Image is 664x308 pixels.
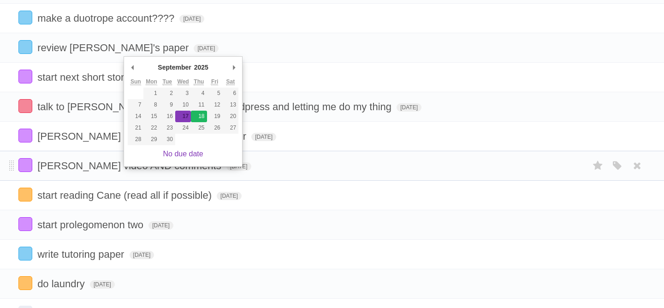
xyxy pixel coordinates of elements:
span: [DATE] [148,221,173,230]
span: review [PERSON_NAME]'s paper [37,42,191,53]
abbr: Tuesday [163,78,172,85]
span: [DATE] [194,44,219,53]
span: talk to [PERSON_NAME] about buying a wordpress and letting me do my thing [37,101,394,113]
span: [PERSON_NAME] video AND comments [37,160,224,172]
span: [DATE] [217,192,242,200]
button: Previous Month [128,60,137,74]
a: No due date [163,150,203,158]
button: 29 [143,134,159,145]
button: 25 [191,122,207,134]
div: 2025 [193,60,210,74]
button: 27 [223,122,238,134]
button: 16 [160,111,175,122]
button: 17 [175,111,191,122]
button: 26 [207,122,223,134]
button: 15 [143,111,159,122]
button: 7 [128,99,143,111]
abbr: Saturday [226,78,235,85]
span: [DATE] [251,133,276,141]
span: [DATE] [397,103,421,112]
label: Done [18,247,32,261]
label: Done [18,158,32,172]
button: 2 [160,88,175,99]
label: Done [18,188,32,201]
span: [DATE] [130,251,154,259]
span: make a duotrope account???? [37,12,177,24]
label: Done [18,99,32,113]
button: 30 [160,134,175,145]
button: 20 [223,111,238,122]
button: 1 [143,88,159,99]
button: 12 [207,99,223,111]
button: 19 [207,111,223,122]
span: start prolegomenon two [37,219,146,231]
button: 28 [128,134,143,145]
button: 13 [223,99,238,111]
button: 18 [191,111,207,122]
div: September [156,60,192,74]
span: start reading Cane (read all if possible) [37,190,214,201]
abbr: Monday [146,78,157,85]
button: Next Month [229,60,238,74]
span: [PERSON_NAME] homework SiG+baby driver [37,130,249,142]
button: 5 [207,88,223,99]
label: Done [18,70,32,83]
span: do laundry [37,278,87,290]
button: 9 [160,99,175,111]
label: Done [18,276,32,290]
button: 14 [128,111,143,122]
span: start next short story [37,71,131,83]
button: 3 [175,88,191,99]
label: Done [18,40,32,54]
button: 8 [143,99,159,111]
label: Done [18,129,32,142]
abbr: Thursday [194,78,204,85]
abbr: Wednesday [178,78,189,85]
button: 21 [128,122,143,134]
button: 23 [160,122,175,134]
button: 24 [175,122,191,134]
button: 22 [143,122,159,134]
abbr: Friday [211,78,218,85]
abbr: Sunday [130,78,141,85]
label: Done [18,11,32,24]
button: 10 [175,99,191,111]
button: 11 [191,99,207,111]
label: Done [18,217,32,231]
button: 4 [191,88,207,99]
span: [DATE] [179,15,204,23]
label: Star task [589,158,607,173]
span: [DATE] [90,280,115,289]
span: write tutoring paper [37,249,126,260]
button: 6 [223,88,238,99]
